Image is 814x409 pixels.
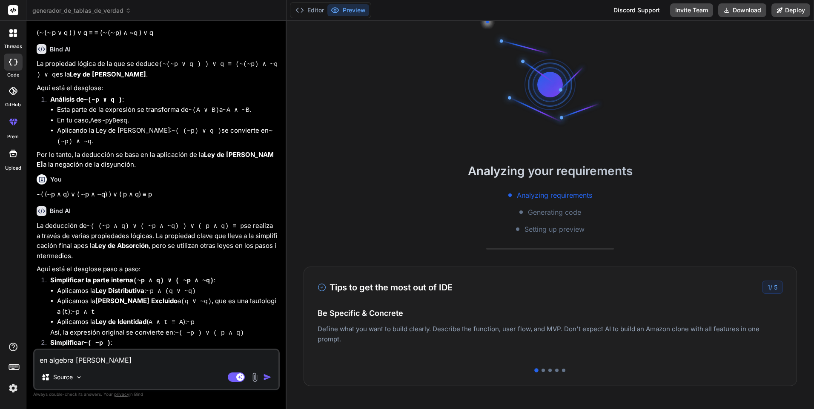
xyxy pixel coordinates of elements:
code: ~p [101,117,109,125]
div: Discord Support [608,3,665,17]
code: B [112,117,116,125]
code: A ∧ t ≡ A [149,319,183,326]
button: Download [718,3,766,17]
li: Aplicando la Ley de [PERSON_NAME]: se convierte en . [57,126,278,147]
p: : [50,338,278,349]
li: Aplicamos la a , que es una tautología ( ): [57,296,278,317]
strong: Ley de [PERSON_NAME] [37,151,274,168]
code: ~p ∧ t [72,309,95,316]
strong: Simplificar la parte interna [50,276,214,284]
strong: Ley de Identidad [95,318,146,326]
code: p [77,243,81,250]
p: Source [53,373,73,381]
code: ~( ~p ) ∨ ( p ∧ q) [175,329,244,337]
p: La deducción de se realiza a través de varias propiedades lógicas. La propiedad clave que lleva a... [37,221,278,261]
span: 1 [768,284,770,291]
h6: Bind AI [50,207,71,215]
li: Aplicamos la ( ): [57,317,278,328]
label: Upload [5,165,21,172]
strong: Ley de [PERSON_NAME] [70,70,146,78]
p: La propiedad lógica de la que se deduce es la . [37,59,278,80]
strong: Ley de Absorción [95,241,149,250]
h3: Tips to get the most out of IDE [318,281,453,294]
label: threads [4,43,22,50]
li: Aplicamos la : [57,286,278,297]
code: ~A ∧ ~B [223,107,249,114]
li: Esta parte de la expresión se transforma de a . [57,105,278,116]
textarea: en algebra [PERSON_NAME] [34,350,278,365]
code: (∼(∼p ∨ q ) ) ∨ q ≡ (∼(∼p) ∧ ~q ) ∨ q [37,61,281,79]
code: A [90,117,94,125]
strong: Análisis de [50,95,122,103]
code: ~( (~p ∧ q) ∨ ( ~p ∧ ~q) ) ∨ ( p ∧ q) ≡ p [87,223,244,230]
code: (~p ∧ q) ∨ ( ~p ∧ ~q) [133,277,214,284]
p: Por lo tanto, la deducción se basa en la aplicación de la a la negación de la disyunción. [37,150,278,169]
img: icon [263,373,272,381]
label: GitHub [5,101,21,108]
span: Setting up preview [525,224,585,234]
button: Deploy [771,3,810,17]
h4: Be Specific & Concrete [318,307,783,319]
p: (∼(∼p ∨ q ) ) ∨ q ≡ ≡ (∼(∼p) ∧ ~q ) ∨ q [37,28,278,38]
li: : [43,95,278,147]
p: ~( (~p ∧ q) ∨ ( ~p ∧ ~q) ) ∨ ( p ∧ q) ≡ p [37,190,278,199]
code: ~(A ∨ B) [189,107,219,114]
span: 5 [774,284,777,291]
p: Así, la expresión original se convierte en: [50,328,278,338]
span: generador_de_tablas_de_verdad [32,6,131,15]
li: En tu caso, es y es . [57,116,278,126]
label: prem [7,133,19,140]
button: Preview [327,4,369,16]
img: Pick Models [75,374,83,381]
label: code [7,71,19,79]
button: Editor [292,4,327,16]
strong: Ley Distributiva [95,287,144,295]
p: Aquí está el desglose paso a paso: [37,264,278,274]
h6: Bind AI [50,45,71,54]
div: / [762,281,783,294]
code: ∼(~p) ∧ ~q [57,128,272,145]
h6: You [50,175,62,184]
span: Analyzing requirements [517,190,592,200]
code: ~p ∧ (q ∨ ~q) [146,288,196,295]
code: q [123,117,127,125]
p: : [50,276,278,286]
code: ∼(∼p ∨ q ) [84,97,122,104]
img: settings [6,381,20,395]
code: ~( ~p ) [84,340,111,347]
code: t [64,309,68,316]
strong: Simplificar [50,338,111,347]
p: Aquí está el desglose: [37,83,278,93]
p: Always double-check its answers. Your in Bind [33,390,280,398]
img: attachment [250,372,260,382]
span: Generating code [528,207,581,217]
code: ~p [187,319,195,326]
code: (q ∨ ~q) [181,298,212,305]
button: Invite Team [670,3,713,17]
code: ∼( (~p) ∨ q ) [172,128,221,135]
strong: [PERSON_NAME] Excluido [95,297,178,305]
span: privacy [114,392,129,397]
